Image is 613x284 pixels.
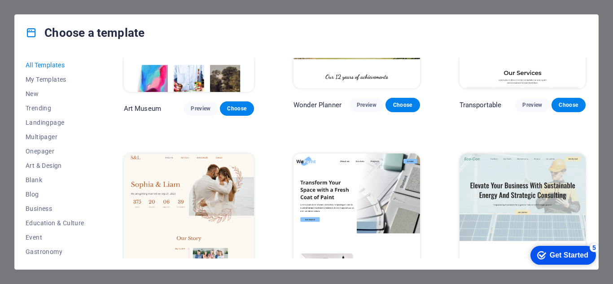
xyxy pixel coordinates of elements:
button: Onepager [26,144,84,158]
p: Wonder Planner [293,100,342,109]
span: Gastronomy [26,248,84,255]
img: S&L [124,153,254,274]
button: Preview [350,98,384,112]
span: Trending [26,105,84,112]
button: Art & Design [26,158,84,173]
button: Education & Culture [26,216,84,230]
button: Blank [26,173,84,187]
span: Blank [26,176,84,184]
h4: Choose a template [26,26,144,40]
span: Business [26,205,84,212]
span: All Templates [26,61,84,69]
span: Multipager [26,133,84,140]
div: Get Started [26,10,65,18]
span: My Templates [26,76,84,83]
button: Event [26,230,84,245]
span: Choose [227,105,247,112]
button: Choose [385,98,420,112]
span: Education & Culture [26,219,84,227]
span: Preview [191,105,210,112]
span: Preview [522,101,542,109]
button: Choose [220,101,254,116]
button: Blog [26,187,84,201]
button: My Templates [26,72,84,87]
img: Eco-Con [460,153,586,270]
span: Choose [393,101,412,109]
span: Blog [26,191,84,198]
span: Preview [357,101,377,109]
button: Trending [26,101,84,115]
button: New [26,87,84,101]
button: Multipager [26,130,84,144]
p: Transportable [460,100,502,109]
span: Choose [559,101,578,109]
span: Landingpage [26,119,84,126]
button: Preview [184,101,218,116]
button: All Templates [26,58,84,72]
p: Art Museum [124,104,161,113]
img: WePaint [293,153,420,270]
div: 5 [66,2,75,11]
button: Gastronomy [26,245,84,259]
span: Art & Design [26,162,84,169]
button: Business [26,201,84,216]
span: Event [26,234,84,241]
button: Preview [515,98,549,112]
span: New [26,90,84,97]
button: Landingpage [26,115,84,130]
span: Onepager [26,148,84,155]
div: Get Started 5 items remaining, 0% complete [7,4,73,23]
button: Choose [552,98,586,112]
